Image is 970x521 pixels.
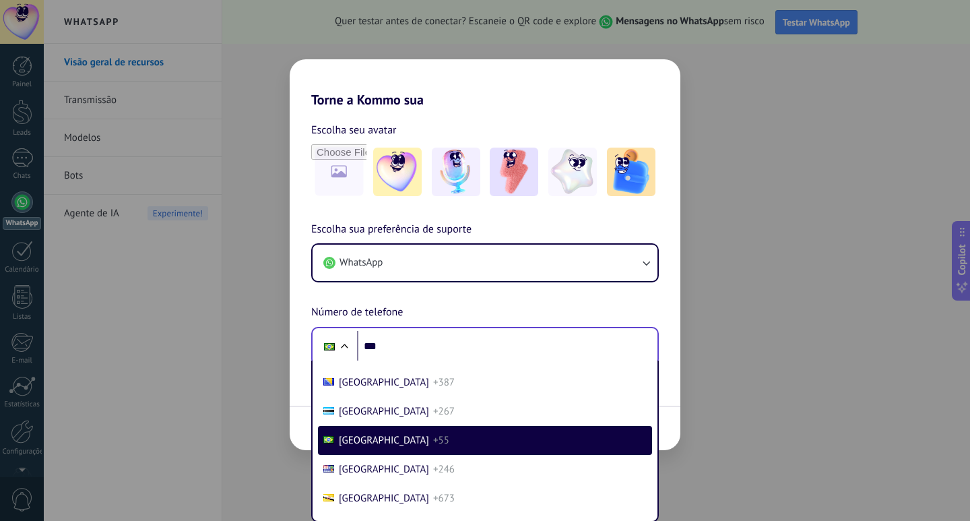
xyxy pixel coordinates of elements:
[290,59,680,108] h2: Torne a Kommo sua
[548,148,597,196] img: -4.jpeg
[433,405,455,418] span: +267
[339,376,429,389] span: [GEOGRAPHIC_DATA]
[433,492,455,505] span: +673
[313,245,657,281] button: WhatsApp
[339,256,383,270] span: WhatsApp
[311,304,403,321] span: Número de telefone
[432,148,480,196] img: -2.jpeg
[433,434,449,447] span: +55
[373,148,422,196] img: -1.jpeg
[317,332,342,361] div: Brazil: + 55
[339,434,429,447] span: [GEOGRAPHIC_DATA]
[433,463,455,476] span: +246
[490,148,538,196] img: -3.jpeg
[339,492,429,505] span: [GEOGRAPHIC_DATA]
[311,221,472,239] span: Escolha sua preferência de suporte
[311,121,397,139] span: Escolha seu avatar
[339,405,429,418] span: [GEOGRAPHIC_DATA]
[433,376,455,389] span: +387
[339,463,429,476] span: [GEOGRAPHIC_DATA]
[607,148,655,196] img: -5.jpeg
